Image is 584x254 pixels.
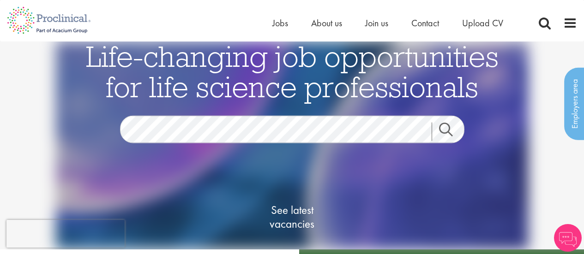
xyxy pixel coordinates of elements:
[86,38,499,105] span: Life-changing job opportunities for life science professionals
[311,17,342,29] a: About us
[365,17,388,29] a: Join us
[6,220,125,248] iframe: reCAPTCHA
[554,224,582,252] img: Chatbot
[462,17,503,29] a: Upload CV
[246,203,338,231] span: See latest vacancies
[272,17,288,29] a: Jobs
[432,123,471,141] a: Job search submit button
[55,41,529,249] img: candidate home
[411,17,439,29] a: Contact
